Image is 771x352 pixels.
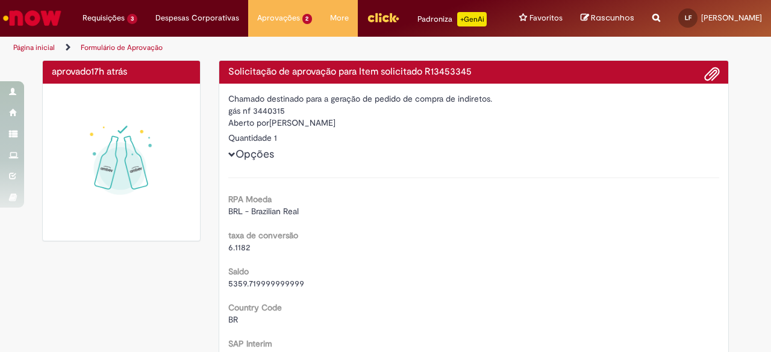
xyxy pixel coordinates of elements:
[228,67,720,78] h4: Solicitação de aprovação para Item solicitado R13453345
[91,66,127,78] span: 17h atrás
[13,43,55,52] a: Página inicial
[457,12,487,26] p: +GenAi
[228,105,720,117] div: gás nf 3440315
[330,12,349,24] span: More
[228,117,720,132] div: [PERSON_NAME]
[257,12,300,24] span: Aprovações
[228,132,720,144] div: Quantidade 1
[367,8,399,26] img: click_logo_yellow_360x200.png
[701,13,762,23] span: [PERSON_NAME]
[228,266,249,277] b: Saldo
[127,14,137,24] span: 3
[155,12,239,24] span: Despesas Corporativas
[228,206,299,217] span: BRL - Brazilian Real
[228,194,272,205] b: RPA Moeda
[417,12,487,26] div: Padroniza
[581,13,634,24] a: Rascunhos
[83,12,125,24] span: Requisições
[228,242,250,253] span: 6.1182
[9,37,505,59] ul: Trilhas de página
[228,93,720,105] div: Chamado destinado para a geração de pedido de compra de indiretos.
[228,230,298,241] b: taxa de conversão
[1,6,63,30] img: ServiceNow
[228,278,304,289] span: 5359.719999999999
[228,338,272,349] b: SAP Interim
[52,93,191,232] img: sucesso_1.gif
[52,67,191,78] h4: aprovado
[228,302,282,313] b: Country Code
[91,66,127,78] time: 27/08/2025 16:12:59
[228,314,238,325] span: BR
[302,14,313,24] span: 2
[529,12,563,24] span: Favoritos
[685,14,691,22] span: LF
[228,117,269,129] label: Aberto por
[81,43,163,52] a: Formulário de Aprovação
[591,12,634,23] span: Rascunhos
